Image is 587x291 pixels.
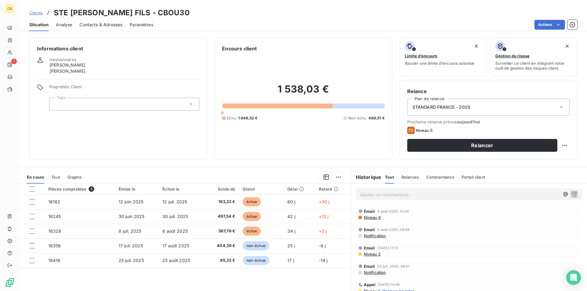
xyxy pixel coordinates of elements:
[385,175,394,180] span: Tout
[287,187,311,191] div: Délai
[162,199,187,204] span: 12 juil. 2025
[48,199,61,204] span: 16182
[407,139,557,152] button: Relancer
[407,88,570,95] h6: Relance
[416,128,433,133] span: Niveau 5
[37,45,199,52] h6: Informations client
[11,59,17,64] span: 1
[405,53,437,58] span: Limite d’encours
[363,270,386,275] span: Notification
[67,175,82,180] span: Graphe
[351,173,382,181] h6: Historique
[48,186,111,192] div: Pièces comptables
[368,115,384,121] span: 489,51 €
[56,22,72,28] span: Analyse
[29,10,43,16] a: Clients
[130,22,153,28] span: Paramètres
[119,214,145,219] span: 30 juin 2025
[50,57,76,62] span: Gestionnaires
[49,84,199,93] span: Propriétés Client
[162,214,188,219] span: 30 juil. 2025
[29,10,43,15] span: Clients
[48,214,61,219] span: 16245
[364,246,375,250] span: Email
[319,187,347,191] div: Retard
[287,258,294,263] span: 17 j
[50,62,85,68] span: [PERSON_NAME]
[462,175,485,180] span: Portail client
[319,214,329,219] span: +12 j
[319,258,328,263] span: -14 j
[162,228,188,234] span: 8 août 2025
[377,228,409,231] span: 3 août 2025, 08:49
[364,227,375,232] span: Email
[534,20,565,30] button: Actions
[566,270,581,285] div: Open Intercom Messenger
[490,37,577,76] button: Gestion du risqueSurveiller ce client en intégrant votre outil de gestion des risques client.
[457,119,480,124] span: aujourd’hui
[119,187,155,191] div: Émise le
[54,101,59,107] input: Ajouter une valeur
[227,115,236,121] span: Échu
[287,228,295,234] span: 34 j
[243,256,269,265] span: non-échue
[5,60,14,70] a: 1
[5,278,15,287] img: Logo LeanPay
[162,243,189,248] span: 17 août 2025
[243,241,269,250] span: non-échue
[412,104,470,110] span: STANDARD FRANCE - 2025
[364,209,375,214] span: Email
[287,214,295,219] span: 42 j
[162,258,190,263] span: 25 août 2025
[222,45,257,52] h6: Encours client
[243,197,261,206] span: échue
[319,243,326,248] span: -6 j
[29,22,49,28] span: Situation
[363,215,381,220] span: Niveau 4
[48,258,61,263] span: 16419
[209,213,235,220] span: 497,54 €
[89,186,94,192] span: 5
[377,264,409,268] span: 25 juil. 2025, 08:51
[319,199,330,204] span: +30 j
[27,175,44,180] span: En cours
[319,228,327,234] span: +3 j
[238,115,258,121] span: 1 048,52 €
[401,175,419,180] span: Relances
[5,4,15,13] div: C&
[407,119,570,124] span: Prochaine relance prévue
[119,199,144,204] span: 12 juin 2025
[222,83,384,101] h2: 1 538,03 €
[363,233,386,238] span: Notification
[243,212,261,221] span: échue
[348,115,366,121] span: Non-échu
[162,187,201,191] div: Échue le
[364,282,376,287] span: Appel
[405,61,474,66] span: Ajouter une limite d’encours autorisé
[400,37,487,76] button: Limite d’encoursAjouter une limite d’encours autorisé
[243,227,261,236] span: échue
[51,175,60,180] span: Tout
[209,257,235,264] span: 85,22 €
[495,53,530,58] span: Gestion du risque
[48,243,61,248] span: 16356
[378,283,400,286] span: [DATE] 10:48
[50,68,85,74] span: [PERSON_NAME]
[495,61,572,71] span: Surveiller ce client en intégrant votre outil de gestion des risques client.
[79,22,122,28] span: Contacts & Adresses
[377,209,409,213] span: 4 août 2025, 10:34
[119,258,144,263] span: 25 juil. 2025
[119,228,142,234] span: 8 juil. 2025
[287,199,295,204] span: 60 j
[364,264,375,269] span: Email
[287,243,295,248] span: 25 j
[221,111,223,115] span: 0
[426,175,454,180] span: Commentaires
[363,252,381,256] span: Niveau 2
[243,187,280,191] div: Statut
[119,243,143,248] span: 17 juil. 2025
[209,187,235,191] div: Solde dû
[54,7,190,18] h3: STE [PERSON_NAME] FILS - CBOU30
[48,228,61,234] span: 16328
[209,199,235,205] span: 163,22 €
